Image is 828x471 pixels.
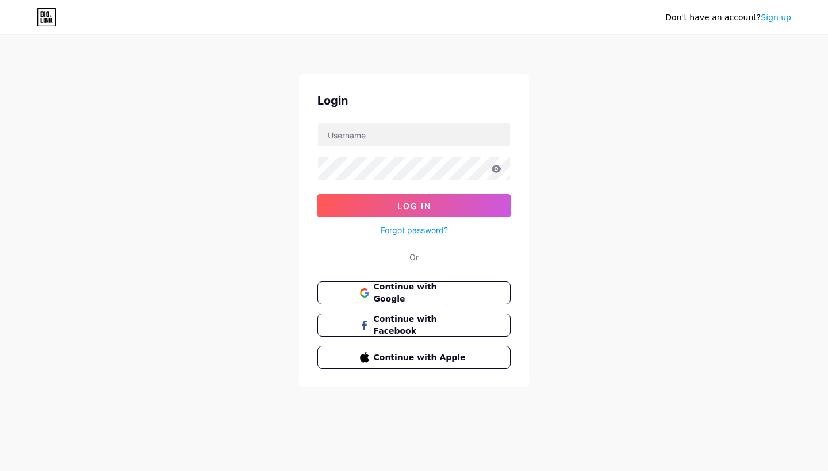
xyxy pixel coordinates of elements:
[409,251,419,263] div: Or
[381,224,448,236] a: Forgot password?
[317,194,511,217] button: Log In
[761,13,791,22] a: Sign up
[317,92,511,109] div: Login
[374,313,469,337] span: Continue with Facebook
[317,281,511,304] button: Continue with Google
[397,201,431,211] span: Log In
[665,11,791,24] div: Don't have an account?
[317,314,511,337] button: Continue with Facebook
[317,346,511,369] button: Continue with Apple
[374,352,469,364] span: Continue with Apple
[374,281,469,305] span: Continue with Google
[318,123,510,146] input: Username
